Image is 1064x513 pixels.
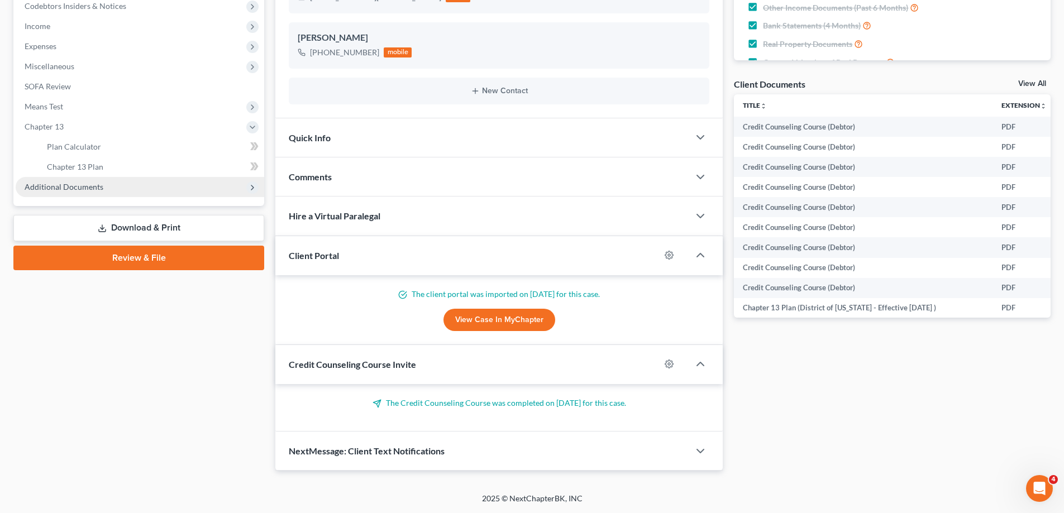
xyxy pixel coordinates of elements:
a: View Case in MyChapter [443,309,555,331]
a: Review & File [13,246,264,270]
td: PDF [993,117,1056,137]
iframe: Intercom live chat [1026,475,1053,502]
td: PDF [993,258,1056,278]
td: Credit Counseling Course (Debtor) [734,197,993,217]
td: PDF [993,217,1056,237]
span: Other Income Documents (Past 6 Months) [763,2,908,13]
i: unfold_more [1040,103,1047,109]
a: Chapter 13 Plan [38,157,264,177]
td: Credit Counseling Course (Debtor) [734,217,993,237]
td: Credit Counseling Course (Debtor) [734,177,993,197]
span: Chapter 13 [25,122,64,131]
span: SOFA Review [25,81,71,91]
td: Credit Counseling Course (Debtor) [734,157,993,177]
span: Quick Info [289,132,331,143]
td: PDF [993,298,1056,318]
p: The Credit Counseling Course was completed on [DATE] for this case. [289,397,709,409]
span: Credit Counseling Course Invite [289,359,416,370]
span: NextMessage: Client Text Notifications [289,445,445,456]
td: Credit Counseling Course (Debtor) [734,237,993,257]
span: Hire a Virtual Paralegal [289,210,380,221]
td: PDF [993,157,1056,177]
span: Expenses [25,41,56,51]
button: New Contact [298,87,700,95]
td: PDF [993,137,1056,157]
td: PDF [993,177,1056,197]
div: mobile [384,47,412,57]
a: Titleunfold_more [743,101,767,109]
td: Credit Counseling Course (Debtor) [734,117,993,137]
span: Client Portal [289,250,339,261]
td: Chapter 13 Plan (District of [US_STATE] - Effective [DATE] ) [734,298,993,318]
span: Comments [289,171,332,182]
span: Chapter 13 Plan [47,162,103,171]
div: [PHONE_NUMBER] [310,47,379,58]
span: Income [25,21,50,31]
td: Credit Counseling Course (Debtor) [734,278,993,298]
div: [PERSON_NAME] [298,31,700,45]
td: Credit Counseling Course (Debtor) [734,137,993,157]
div: Client Documents [734,78,805,90]
td: PDF [993,278,1056,298]
div: 2025 © NextChapterBK, INC [214,493,851,513]
span: Additional Documents [25,182,103,191]
p: The client portal was imported on [DATE] for this case. [289,289,709,300]
a: SOFA Review [16,76,264,97]
span: Means Test [25,102,63,111]
a: Download & Print [13,215,264,241]
a: Plan Calculator [38,137,264,157]
span: Miscellaneous [25,61,74,71]
span: Plan Calculator [47,142,101,151]
span: Current Valuation of Real Property [763,57,884,68]
i: unfold_more [760,103,767,109]
span: Codebtors Insiders & Notices [25,1,126,11]
td: Credit Counseling Course (Debtor) [734,258,993,278]
a: Extensionunfold_more [1001,101,1047,109]
td: PDF [993,237,1056,257]
td: PDF [993,197,1056,217]
a: View All [1018,80,1046,88]
span: 4 [1049,475,1058,484]
span: Bank Statements (4 Months) [763,20,861,31]
span: Real Property Documents [763,39,852,50]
